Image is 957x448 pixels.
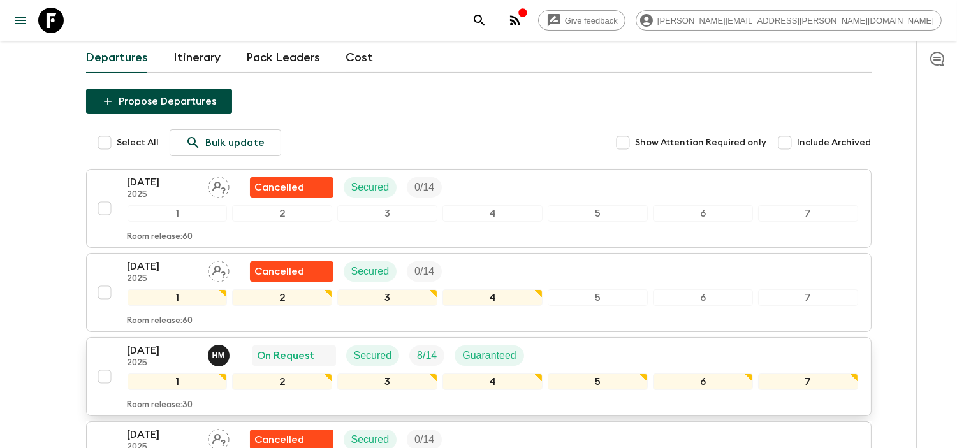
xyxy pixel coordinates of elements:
p: [DATE] [128,343,198,358]
div: Secured [344,261,397,282]
p: 0 / 14 [414,264,434,279]
span: Select All [117,136,159,149]
div: Trip Fill [407,261,442,282]
div: 4 [442,205,543,222]
div: 2 [232,205,332,222]
div: Trip Fill [407,177,442,198]
div: 6 [653,205,753,222]
div: Secured [344,177,397,198]
div: Flash Pack cancellation [250,261,333,282]
p: Guaranteed [462,348,516,363]
p: Cancelled [255,180,305,195]
div: [PERSON_NAME][EMAIL_ADDRESS][PERSON_NAME][DOMAIN_NAME] [636,10,942,31]
span: [PERSON_NAME][EMAIL_ADDRESS][PERSON_NAME][DOMAIN_NAME] [650,16,941,25]
p: 8 / 14 [417,348,437,363]
span: Assign pack leader [208,433,230,443]
p: 2025 [128,358,198,368]
p: [DATE] [128,175,198,190]
p: On Request [258,348,315,363]
div: 5 [548,373,648,390]
div: 2 [232,289,332,306]
div: 6 [653,373,753,390]
p: 0 / 14 [414,180,434,195]
div: 1 [128,205,228,222]
p: H M [212,350,225,361]
p: 2025 [128,190,198,200]
a: Bulk update [170,129,281,156]
p: Secured [354,348,392,363]
div: 6 [653,289,753,306]
a: Itinerary [174,43,221,73]
span: Give feedback [558,16,625,25]
div: Flash Pack cancellation [250,177,333,198]
p: Cancelled [255,264,305,279]
p: Cancelled [255,432,305,447]
p: Secured [351,264,390,279]
div: 3 [337,289,437,306]
button: search adventures [467,8,492,33]
span: Assign pack leader [208,180,230,191]
a: Departures [86,43,149,73]
button: HM [208,345,232,366]
div: 2 [232,373,332,390]
a: Pack Leaders [247,43,321,73]
div: Secured [346,345,400,366]
p: [DATE] [128,259,198,274]
div: 5 [548,205,648,222]
div: 5 [548,289,648,306]
p: [DATE] [128,427,198,442]
div: 4 [442,373,543,390]
span: Assign pack leader [208,264,230,275]
div: 7 [758,205,858,222]
p: 2025 [128,274,198,284]
button: [DATE]2025Hob MedinaOn RequestSecuredTrip FillGuaranteed1234567Room release:30 [86,337,872,416]
div: 3 [337,373,437,390]
a: Give feedback [538,10,625,31]
div: 4 [442,289,543,306]
p: Secured [351,180,390,195]
p: Room release: 60 [128,232,193,242]
button: [DATE]2025Assign pack leaderFlash Pack cancellationSecuredTrip Fill1234567Room release:60 [86,169,872,248]
button: Propose Departures [86,89,232,114]
button: [DATE]2025Assign pack leaderFlash Pack cancellationSecuredTrip Fill1234567Room release:60 [86,253,872,332]
div: 3 [337,205,437,222]
div: 1 [128,289,228,306]
p: Room release: 30 [128,400,193,410]
p: Secured [351,432,390,447]
p: Room release: 60 [128,316,193,326]
div: 7 [758,289,858,306]
div: 1 [128,373,228,390]
button: menu [8,8,33,33]
div: Trip Fill [409,345,444,366]
p: Bulk update [206,135,265,150]
span: Hob Medina [208,349,232,359]
p: 0 / 14 [414,432,434,447]
a: Cost [346,43,374,73]
span: Include Archived [798,136,872,149]
div: 7 [758,373,858,390]
span: Show Attention Required only [636,136,767,149]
